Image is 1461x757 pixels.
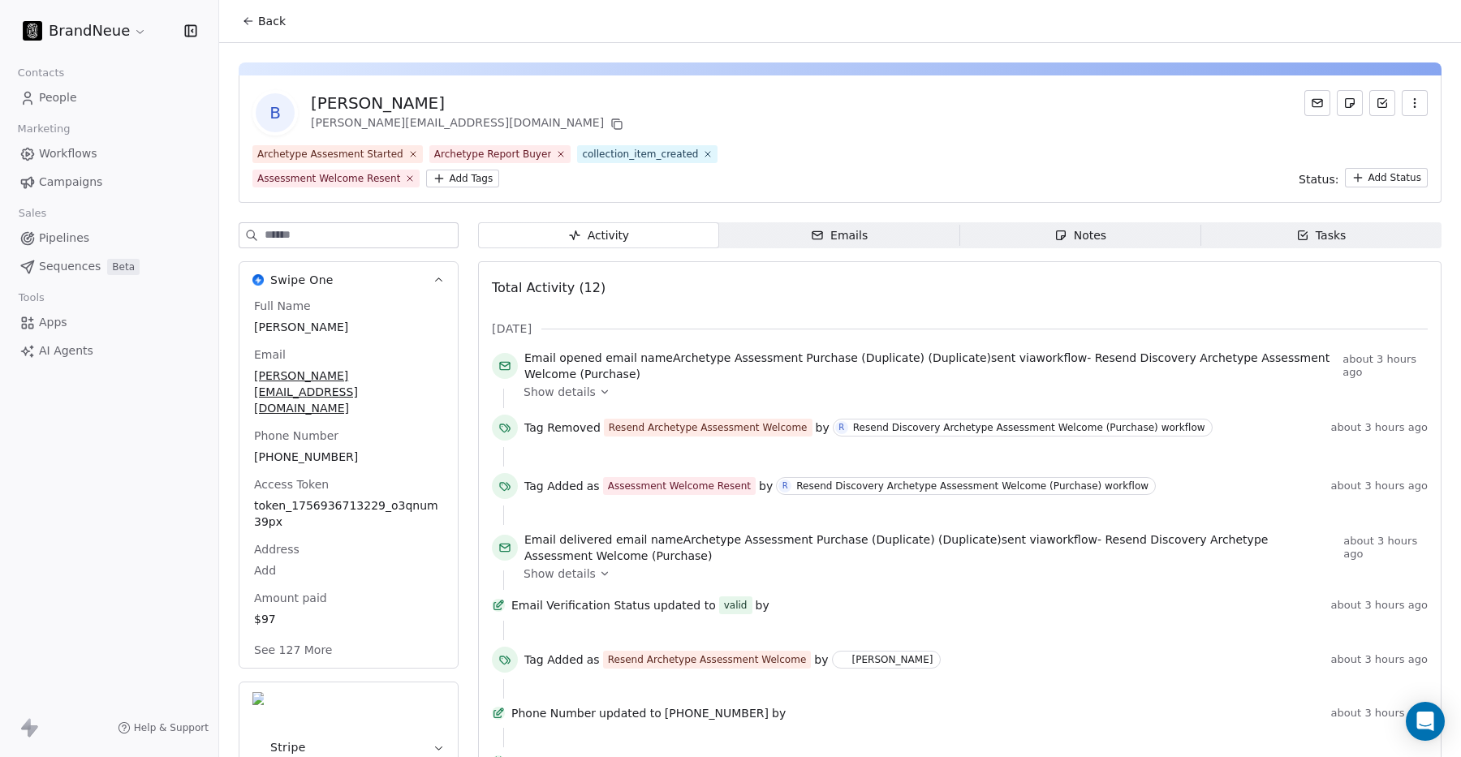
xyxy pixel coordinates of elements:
[244,635,342,665] button: See 127 More
[270,739,306,755] span: Stripe
[599,705,662,721] span: updated to
[653,597,716,613] span: updated to
[11,61,71,85] span: Contacts
[1054,227,1106,244] div: Notes
[524,384,596,400] span: Show details
[311,92,627,114] div: [PERSON_NAME]
[511,597,650,613] span: Email Verification Status
[251,476,332,492] span: Access Token
[118,721,209,734] a: Help & Support
[811,227,868,244] div: Emails
[39,258,101,275] span: Sequences
[270,272,334,288] span: Swipe One
[814,652,828,668] span: by
[756,597,769,613] span: by
[251,428,342,444] span: Phone Number
[796,480,1149,492] div: Resend Discovery Archetype Assessment Welcome (Purchase) workflow
[254,449,443,465] span: [PHONE_NUMBER]
[1342,353,1428,379] span: about 3 hours ago
[254,497,443,530] span: token_1756936713229_o3qnum39px
[254,319,443,335] span: [PERSON_NAME]
[608,652,807,667] div: Resend Archetype Assessment Welcome
[39,230,89,247] span: Pipelines
[258,13,286,29] span: Back
[524,351,602,364] span: Email opened
[1331,653,1428,666] span: about 3 hours ago
[39,174,102,191] span: Campaigns
[49,20,130,41] span: BrandNeue
[524,478,584,494] span: Tag Added
[13,225,205,252] a: Pipelines
[254,562,443,579] span: Add
[11,201,54,226] span: Sales
[1331,421,1428,434] span: about 3 hours ago
[13,253,205,280] a: SequencesBeta
[107,259,140,275] span: Beta
[39,342,93,359] span: AI Agents
[524,566,596,582] span: Show details
[665,705,769,721] span: [PHONE_NUMBER]
[134,721,209,734] span: Help & Support
[816,419,830,436] span: by
[1331,707,1428,720] span: about 3 hours ago
[252,274,264,286] img: Swipe One
[13,140,205,167] a: Workflows
[524,531,1337,564] span: email name sent via workflow -
[1296,227,1347,244] div: Tasks
[39,314,67,331] span: Apps
[232,6,295,36] button: Back
[511,705,596,721] span: Phone Number
[683,533,1002,546] span: Archetype Assessment Purchase (Duplicate) (Duplicate)
[772,705,786,721] span: by
[251,590,330,606] span: Amount paid
[524,652,584,668] span: Tag Added
[524,419,601,436] span: Tag Removed
[524,566,1416,582] a: Show details
[257,171,400,186] div: Assessment Welcome Resent
[838,421,844,434] div: R
[13,338,205,364] a: AI Agents
[853,422,1205,433] div: Resend Discovery Archetype Assessment Welcome (Purchase) workflow
[19,17,150,45] button: BrandNeue
[582,147,698,161] div: collection_item_created
[524,350,1336,382] span: email name sent via workflow -
[587,478,600,494] span: as
[608,479,751,493] div: Assessment Welcome Resent
[11,286,51,310] span: Tools
[251,541,303,557] span: Address
[1406,702,1445,741] div: Open Intercom Messenger
[759,478,773,494] span: by
[239,262,458,298] button: Swipe OneSwipe One
[609,420,808,435] div: Resend Archetype Assessment Welcome
[256,93,295,132] span: B
[834,654,847,666] img: K
[254,368,443,416] span: [PERSON_NAME][EMAIL_ADDRESS][DOMAIN_NAME]
[1345,168,1428,187] button: Add Status
[524,533,612,546] span: Email delivered
[257,147,403,161] div: Archetype Assesment Started
[1343,535,1428,561] span: about 3 hours ago
[23,21,42,41] img: BrandNeue_AppIcon.png
[251,298,314,314] span: Full Name
[251,346,289,363] span: Email
[782,480,788,492] div: R
[587,652,600,668] span: as
[11,117,77,141] span: Marketing
[13,84,205,111] a: People
[1299,171,1338,187] span: Status:
[13,169,205,196] a: Campaigns
[1331,599,1428,612] span: about 3 hours ago
[254,611,443,627] span: $97
[724,597,748,613] div: valid
[1331,480,1428,492] span: about 3 hours ago
[492,280,606,295] span: Total Activity (12)
[492,320,532,337] span: [DATE]
[39,89,77,106] span: People
[673,351,991,364] span: Archetype Assessment Purchase (Duplicate) (Duplicate)
[311,114,627,134] div: [PERSON_NAME][EMAIL_ADDRESS][DOMAIN_NAME]
[39,145,97,162] span: Workflows
[239,298,458,668] div: Swipe OneSwipe One
[852,654,933,665] div: [PERSON_NAME]
[434,147,552,161] div: Archetype Report Buyer
[426,170,499,187] button: Add Tags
